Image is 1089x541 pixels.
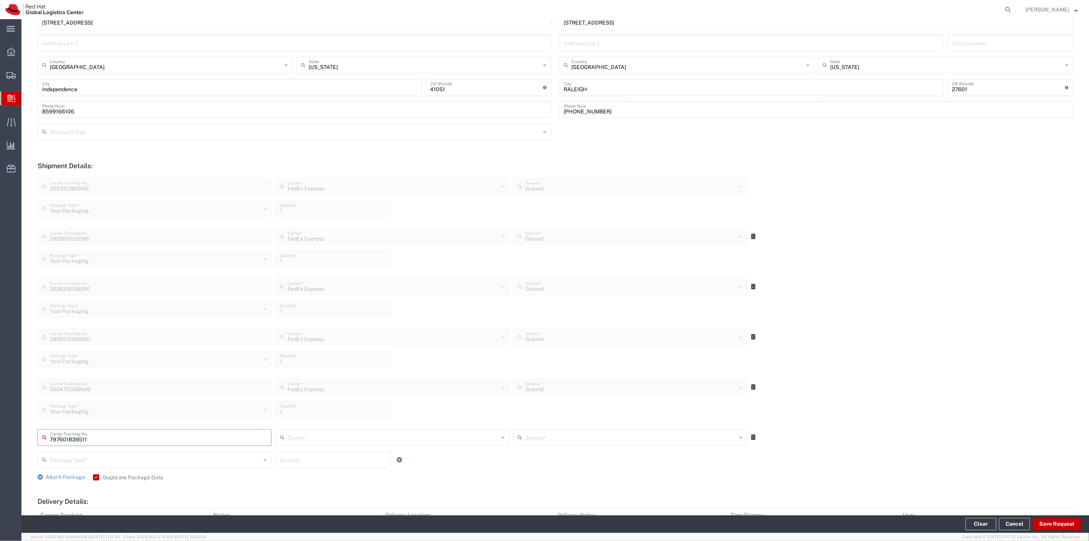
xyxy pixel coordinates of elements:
span: Copyright © [DATE]-[DATE] Agistix Inc., All Rights Reserved [962,534,1080,540]
th: Time Stamp [728,508,901,522]
h5: Shipment Details: [38,162,1073,170]
span: Attach Package [46,474,85,480]
a: Add Item [394,454,405,465]
th: Status [210,508,383,522]
a: Remove Packages [751,233,755,241]
button: Clear [966,518,996,530]
th: Delivery Location [383,508,556,522]
th: Carrier Tracking [38,508,211,522]
a: Remove Packages [751,333,755,341]
button: [PERSON_NAME] [1025,5,1078,14]
button: Save Request [1033,518,1081,530]
span: Jason Alexander [1025,5,1069,14]
th: User [900,508,1073,522]
span: [DATE] 10:20:09 [175,534,206,539]
a: Remove Packages [751,434,755,441]
span: Client: 2025.18.0-27d3021 [123,534,206,539]
a: Remove Packages [751,384,755,391]
a: Cancel [999,518,1030,530]
th: Delivery Notes [555,508,728,522]
img: logo [5,4,83,15]
span: [DATE] 11:12:30 [91,534,120,539]
h5: Delivery Details: [38,497,1073,505]
a: Remove Packages [751,283,755,291]
span: Server: 2025.18.0-d1e9a510831 [31,534,120,539]
label: Duplicate Package Data [93,474,163,480]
